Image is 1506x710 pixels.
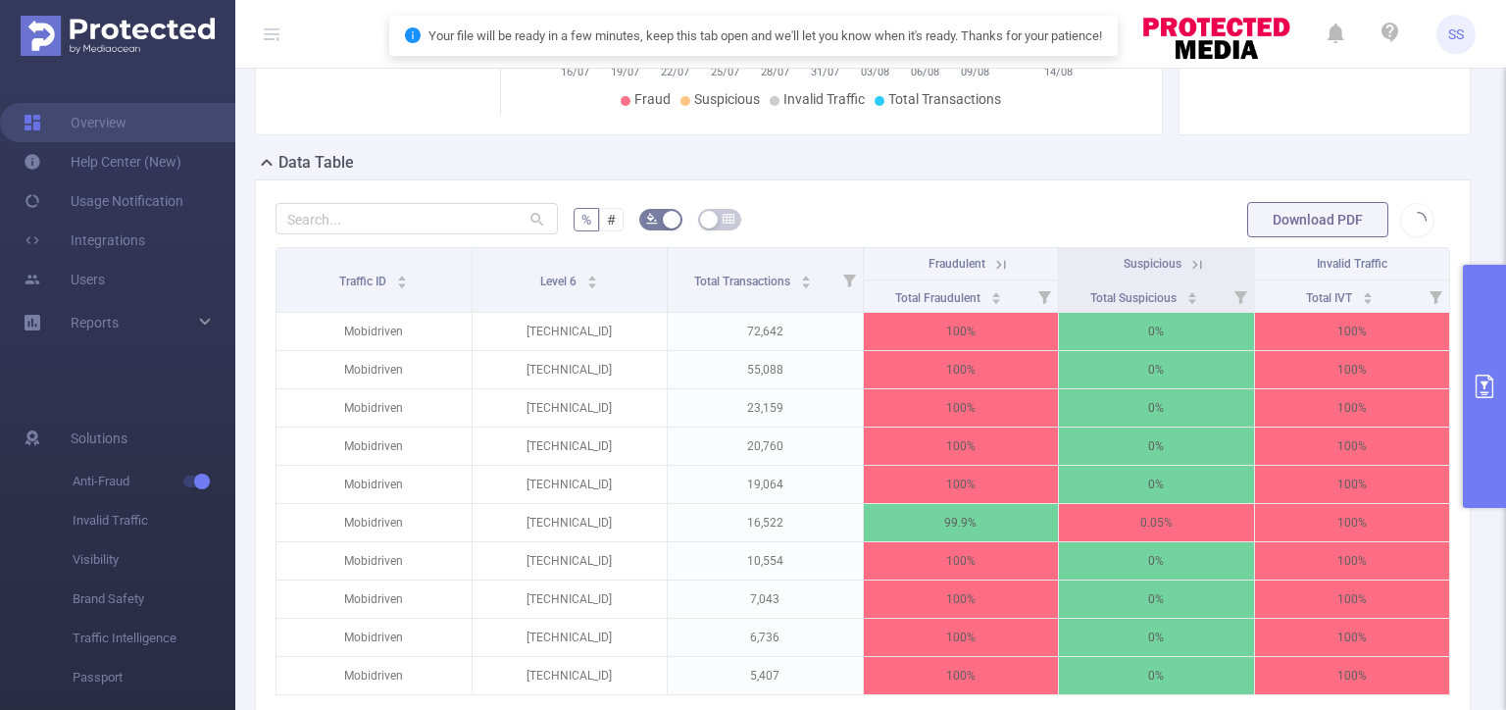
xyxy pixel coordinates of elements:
[761,66,789,78] tspan: 28/07
[276,351,472,388] p: Mobidriven
[276,466,472,503] p: Mobidriven
[1059,389,1254,427] p: 0%
[1059,351,1254,388] p: 0%
[1186,289,1198,301] div: Sort
[1059,504,1254,541] p: 0.05%
[811,66,839,78] tspan: 31/07
[694,91,760,107] span: Suspicious
[397,280,408,286] i: icon: caret-down
[668,389,863,427] p: 23,159
[1059,657,1254,694] p: 0%
[73,580,235,619] span: Brand Safety
[1227,280,1254,312] i: Filter menu
[861,66,889,78] tspan: 03/08
[540,275,579,288] span: Level 6
[864,542,1059,580] p: 100%
[1255,351,1450,388] p: 100%
[1030,280,1058,312] i: Filter menu
[278,151,354,175] h2: Data Table
[1255,581,1450,618] p: 100%
[668,619,863,656] p: 6,736
[1090,291,1180,305] span: Total Suspicious
[1124,257,1181,271] span: Suspicious
[473,504,668,541] p: [TECHNICAL_ID]
[895,291,983,305] span: Total Fraudulent
[1059,466,1254,503] p: 0%
[24,181,183,221] a: Usage Notification
[1422,280,1449,312] i: Filter menu
[473,351,668,388] p: [TECHNICAL_ID]
[634,91,671,107] span: Fraud
[864,657,1059,694] p: 100%
[1059,542,1254,580] p: 0%
[1059,313,1254,350] p: 0%
[1255,313,1450,350] p: 100%
[473,619,668,656] p: [TECHNICAL_ID]
[864,466,1059,503] p: 100%
[587,280,598,286] i: icon: caret-down
[723,213,734,225] i: icon: table
[1255,657,1450,694] p: 100%
[473,581,668,618] p: [TECHNICAL_ID]
[668,466,863,503] p: 19,064
[581,212,591,228] span: %
[800,280,811,286] i: icon: caret-down
[1247,202,1388,237] button: Download PDF
[661,66,689,78] tspan: 22/07
[783,91,865,107] span: Invalid Traffic
[694,275,793,288] span: Total Transactions
[1306,291,1355,305] span: Total IVT
[646,213,658,225] i: icon: bg-colors
[276,389,472,427] p: Mobidriven
[24,142,181,181] a: Help Center (New)
[561,66,589,78] tspan: 16/07
[1255,466,1450,503] p: 100%
[396,273,408,284] div: Sort
[276,313,472,350] p: Mobidriven
[864,389,1059,427] p: 100%
[21,16,215,56] img: Protected Media
[1044,66,1073,78] tspan: 14/08
[864,313,1059,350] p: 100%
[276,203,558,234] input: Search...
[668,313,863,350] p: 72,642
[864,428,1059,465] p: 100%
[864,581,1059,618] p: 100%
[611,66,639,78] tspan: 19/07
[990,296,1001,302] i: icon: caret-down
[668,657,863,694] p: 5,407
[1186,296,1197,302] i: icon: caret-down
[473,542,668,580] p: [TECHNICAL_ID]
[473,657,668,694] p: [TECHNICAL_ID]
[668,428,863,465] p: 20,760
[71,303,119,342] a: Reports
[835,248,863,312] i: Filter menu
[1448,15,1464,54] span: SS
[990,289,1002,301] div: Sort
[800,273,812,284] div: Sort
[1255,428,1450,465] p: 100%
[339,275,389,288] span: Traffic ID
[1362,289,1373,295] i: icon: caret-up
[587,273,598,279] i: icon: caret-up
[864,619,1059,656] p: 100%
[1255,542,1450,580] p: 100%
[864,504,1059,541] p: 99.9%
[73,658,235,697] span: Passport
[800,273,811,279] i: icon: caret-up
[1059,581,1254,618] p: 0%
[668,581,863,618] p: 7,043
[473,389,668,427] p: [TECHNICAL_ID]
[276,657,472,694] p: Mobidriven
[1317,257,1387,271] span: Invalid Traffic
[961,66,989,78] tspan: 09/08
[71,315,119,330] span: Reports
[1059,619,1254,656] p: 0%
[276,428,472,465] p: Mobidriven
[864,351,1059,388] p: 100%
[586,273,598,284] div: Sort
[73,540,235,580] span: Visibility
[276,619,472,656] p: Mobidriven
[668,542,863,580] p: 10,554
[929,257,985,271] span: Fraudulent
